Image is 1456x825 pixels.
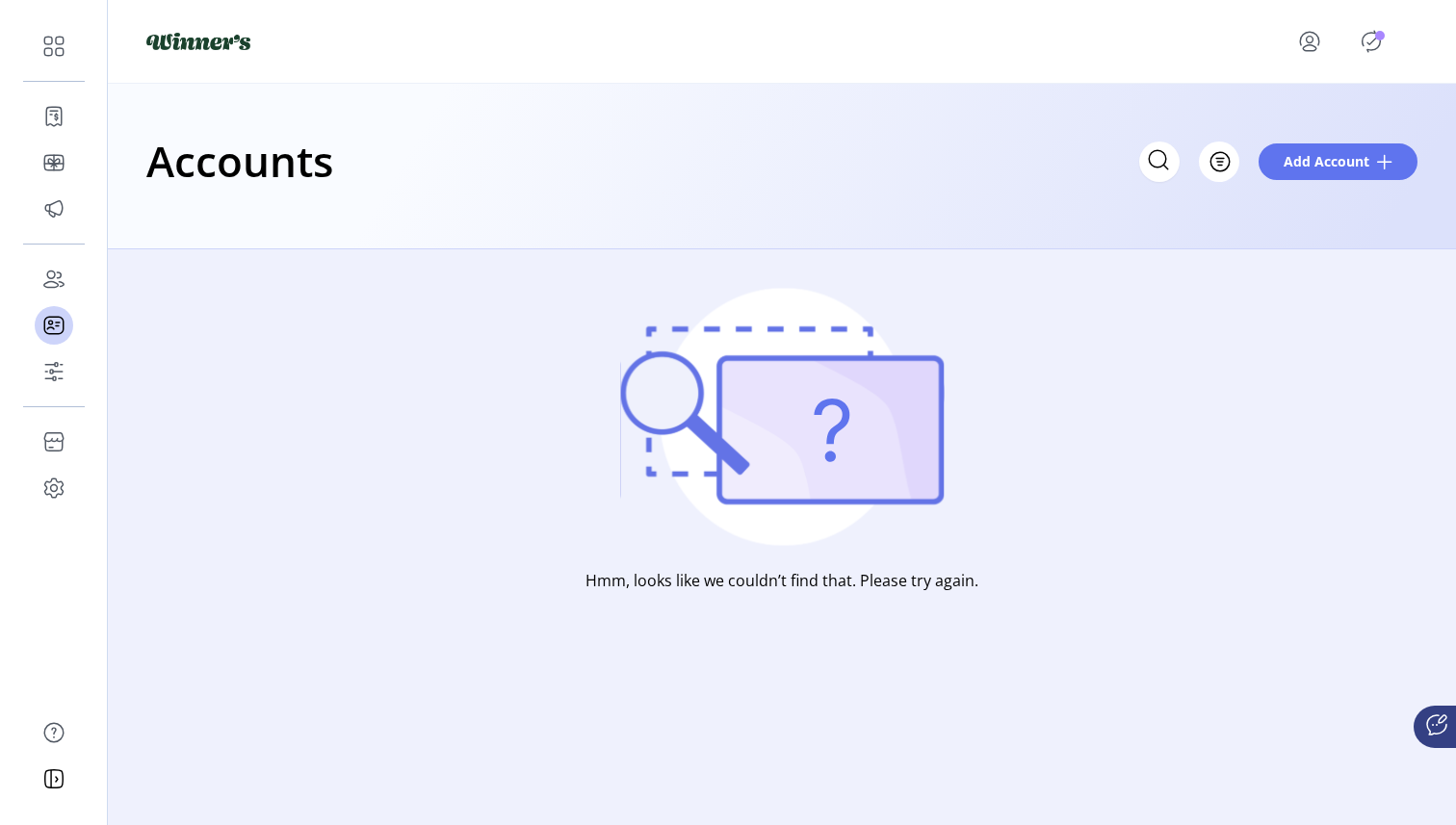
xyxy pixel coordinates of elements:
[1199,142,1239,182] button: Filter Button
[1271,18,1356,64] button: menu
[1356,26,1387,57] button: Publisher Panel
[146,127,333,194] h1: Accounts
[585,569,978,592] p: Hmm, looks like we couldn’t find that. Please try again.
[1284,151,1369,171] span: Add Account
[1259,143,1417,180] button: Add Account
[146,33,250,50] img: logo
